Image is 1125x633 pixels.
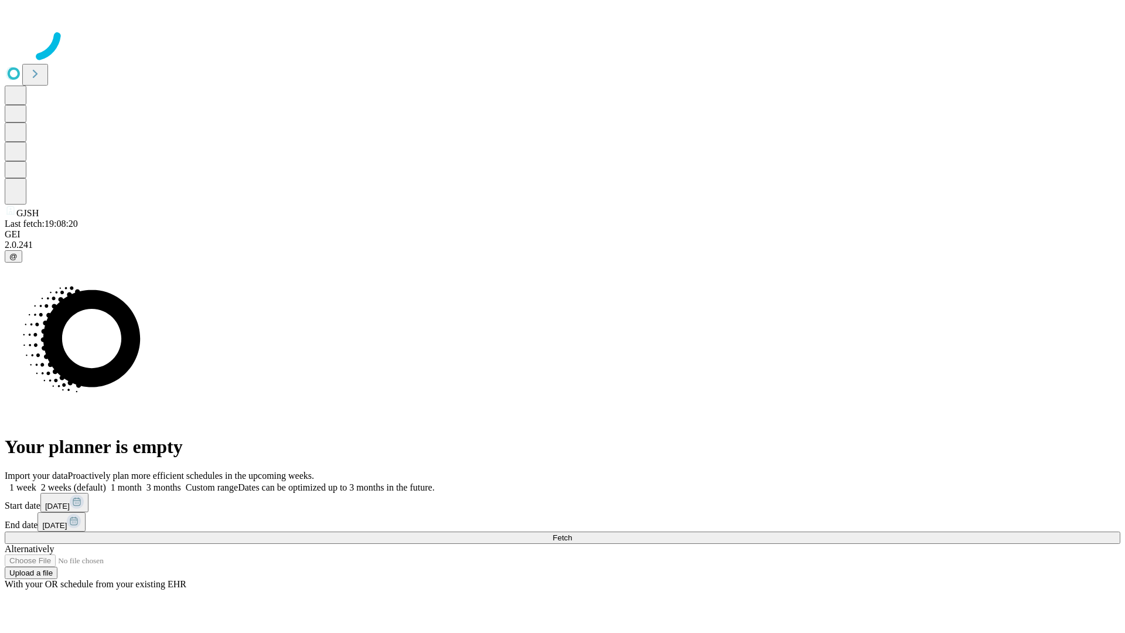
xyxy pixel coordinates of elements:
[5,471,68,481] span: Import your data
[16,208,39,218] span: GJSH
[553,533,572,542] span: Fetch
[5,544,54,554] span: Alternatively
[5,436,1120,458] h1: Your planner is empty
[5,240,1120,250] div: 2.0.241
[5,229,1120,240] div: GEI
[5,579,186,589] span: With your OR schedule from your existing EHR
[5,567,57,579] button: Upload a file
[37,512,86,532] button: [DATE]
[45,502,70,511] span: [DATE]
[146,482,181,492] span: 3 months
[5,250,22,263] button: @
[5,532,1120,544] button: Fetch
[5,219,78,229] span: Last fetch: 19:08:20
[41,482,106,492] span: 2 weeks (default)
[186,482,238,492] span: Custom range
[9,482,36,492] span: 1 week
[238,482,434,492] span: Dates can be optimized up to 3 months in the future.
[5,493,1120,512] div: Start date
[68,471,314,481] span: Proactively plan more efficient schedules in the upcoming weeks.
[42,521,67,530] span: [DATE]
[111,482,142,492] span: 1 month
[40,493,88,512] button: [DATE]
[9,252,18,261] span: @
[5,512,1120,532] div: End date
